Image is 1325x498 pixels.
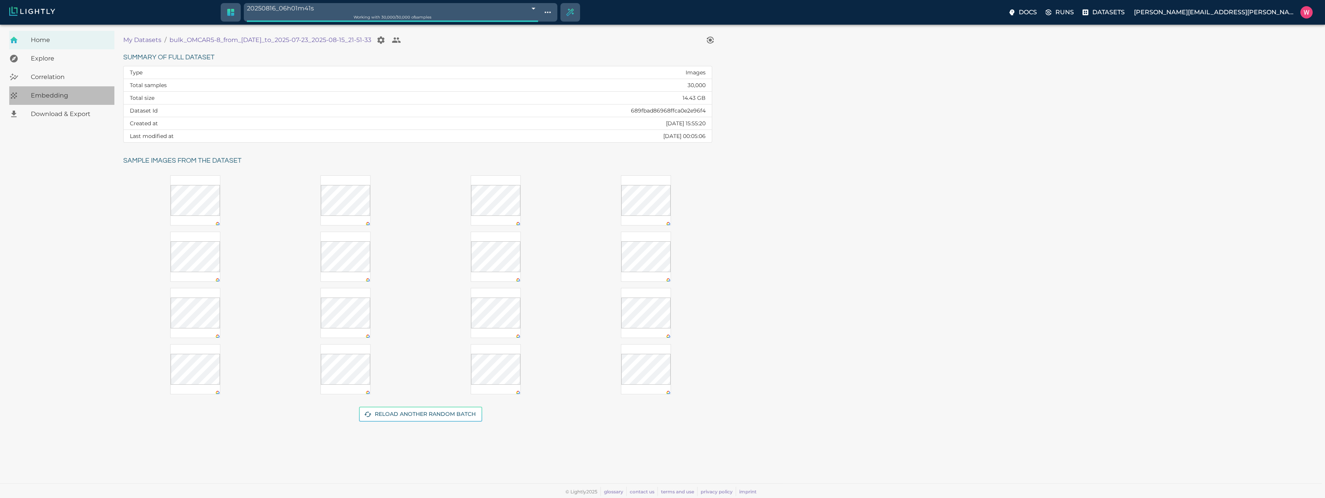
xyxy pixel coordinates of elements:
[31,35,108,45] span: Home
[9,31,114,123] nav: explore, analyze, sample, metadata, embedding, correlations label, download your dataset
[1134,8,1297,17] p: [PERSON_NAME][EMAIL_ADDRESS][PERSON_NAME]
[247,3,538,13] div: 20250816_06h01m41s
[124,104,354,117] th: Dataset Id
[124,66,354,79] th: Type
[9,68,114,86] a: Correlation
[124,130,354,143] th: Last modified at
[565,489,597,495] span: © Lightly 2025
[541,6,554,19] button: Show tag tree
[169,35,371,45] p: bulk_OMCAR5-8_from_2025-07-22_to_2025-07-23_2025-08-15_21-51-33
[354,15,431,20] span: Working with 30,000 / 30,000 of samples
[354,79,712,92] td: 30,000
[1019,8,1037,17] p: Docs
[561,3,579,22] div: Create selection
[661,489,694,495] a: terms and use
[124,66,712,142] table: dataset summary
[123,32,703,48] nav: breadcrumb
[630,489,654,495] a: contact us
[31,54,108,63] span: Explore
[9,86,114,105] a: Embedding
[169,35,371,45] a: bulk_OMCAR5-8_from_[DATE]_to_2025-07-23_2025-08-15_21-51-33
[354,92,712,104] td: 14.43 GB
[221,3,240,22] a: Switch to crop dataset
[1055,8,1074,17] p: Runs
[9,105,114,123] a: Download & Export
[123,35,161,45] a: My Datasets
[9,7,55,16] img: Lightly
[124,117,354,130] th: Created at
[31,72,108,82] span: Correlation
[1043,5,1077,19] label: Runs
[31,91,108,100] span: Embedding
[354,130,712,143] td: [DATE] 00:05:06
[1006,5,1040,19] label: Docs
[9,49,114,68] a: Explore
[604,489,623,495] a: glossary
[124,92,354,104] th: Total size
[164,35,166,45] li: /
[354,66,712,79] td: Images
[1092,8,1125,17] p: Datasets
[373,32,389,48] button: Manage your dataset
[1131,4,1316,21] label: [PERSON_NAME][EMAIL_ADDRESS][PERSON_NAME]William Maio
[701,489,733,495] a: privacy policy
[359,407,482,422] button: Reload another random batch
[1080,5,1128,19] label: Datasets
[354,104,712,117] td: 689fbad86968ffca0e2e96f4
[703,32,718,48] button: View worker run detail
[123,52,712,64] h6: Summary of full dataset
[9,31,114,49] a: Home
[389,32,404,48] button: Collaborate on your dataset
[31,109,108,119] span: Download & Export
[123,155,718,167] h6: Sample images from the dataset
[739,489,756,495] a: imprint
[1300,6,1313,19] img: William Maio
[354,117,712,130] td: [DATE] 15:55:20
[124,79,354,92] th: Total samples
